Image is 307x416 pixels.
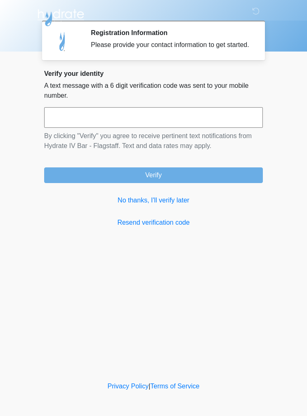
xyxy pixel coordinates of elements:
div: Please provide your contact information to get started. [91,40,250,50]
p: A text message with a 6 digit verification code was sent to your mobile number. [44,81,263,101]
a: Terms of Service [150,383,199,390]
img: Agent Avatar [50,29,75,54]
button: Verify [44,167,263,183]
a: | [149,383,150,390]
a: Privacy Policy [108,383,149,390]
a: Resend verification code [44,218,263,228]
img: Hydrate IV Bar - Flagstaff Logo [36,6,85,27]
p: By clicking "Verify" you agree to receive pertinent text notifications from Hydrate IV Bar - Flag... [44,131,263,151]
h2: Verify your identity [44,70,263,78]
a: No thanks, I'll verify later [44,195,263,205]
